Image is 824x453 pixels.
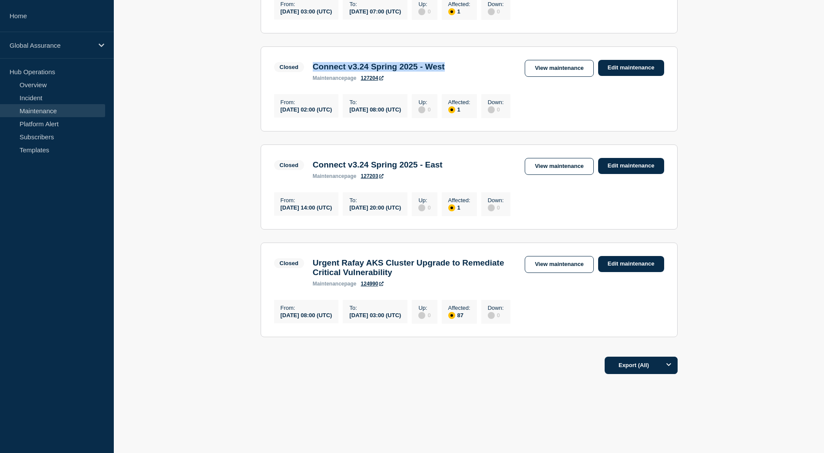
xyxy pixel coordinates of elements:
div: disabled [418,204,425,211]
div: affected [448,106,455,113]
p: To : [349,305,401,311]
a: View maintenance [525,256,593,273]
p: To : [349,197,401,204]
div: 0 [418,204,430,211]
div: affected [448,8,455,15]
div: 0 [488,311,504,319]
p: Up : [418,1,430,7]
p: Up : [418,99,430,105]
p: Affected : [448,1,470,7]
a: 127204 [361,75,384,81]
div: 87 [448,311,470,319]
div: 0 [488,204,504,211]
p: Affected : [448,99,470,105]
div: disabled [488,204,495,211]
div: disabled [418,312,425,319]
div: disabled [488,312,495,319]
h3: Connect v3.24 Spring 2025 - West [313,62,445,72]
div: [DATE] 08:00 (UTC) [349,105,401,113]
p: To : [349,1,401,7]
p: Affected : [448,305,470,311]
p: From : [281,197,332,204]
p: Down : [488,197,504,204]
p: Down : [488,305,504,311]
div: 0 [418,105,430,113]
div: affected [448,204,455,211]
div: Closed [280,162,298,168]
div: [DATE] 02:00 (UTC) [281,105,332,113]
div: 1 [448,105,470,113]
button: Export (All) [605,357,678,374]
h3: Connect v3.24 Spring 2025 - East [313,160,443,170]
div: [DATE] 03:00 (UTC) [349,311,401,318]
span: maintenance [313,173,344,179]
div: [DATE] 20:00 (UTC) [349,204,401,211]
p: Up : [418,197,430,204]
div: 0 [418,311,430,319]
div: 0 [488,7,504,15]
div: [DATE] 07:00 (UTC) [349,7,401,15]
p: Down : [488,99,504,105]
p: From : [281,305,332,311]
div: disabled [418,106,425,113]
button: Options [660,357,678,374]
span: maintenance [313,75,344,81]
a: 124990 [361,281,384,287]
div: [DATE] 14:00 (UTC) [281,204,332,211]
a: View maintenance [525,158,593,175]
div: Closed [280,260,298,266]
a: Edit maintenance [598,256,664,272]
div: disabled [418,8,425,15]
div: 0 [488,105,504,113]
p: page [313,75,357,81]
p: To : [349,99,401,105]
a: View maintenance [525,60,593,77]
div: 1 [448,7,470,15]
h3: Urgent Rafay AKS Cluster Upgrade to Remediate Critical Vulnerability [313,258,516,277]
div: affected [448,312,455,319]
p: Global Assurance [10,42,93,49]
p: Affected : [448,197,470,204]
p: page [313,173,357,179]
span: maintenance [313,281,344,287]
div: Closed [280,64,298,70]
div: [DATE] 03:00 (UTC) [281,7,332,15]
div: 1 [448,204,470,211]
a: Edit maintenance [598,158,664,174]
div: disabled [488,8,495,15]
div: [DATE] 08:00 (UTC) [281,311,332,318]
div: disabled [488,106,495,113]
div: 0 [418,7,430,15]
p: Down : [488,1,504,7]
p: From : [281,1,332,7]
p: Up : [418,305,430,311]
a: Edit maintenance [598,60,664,76]
p: From : [281,99,332,105]
a: 127203 [361,173,384,179]
p: page [313,281,357,287]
